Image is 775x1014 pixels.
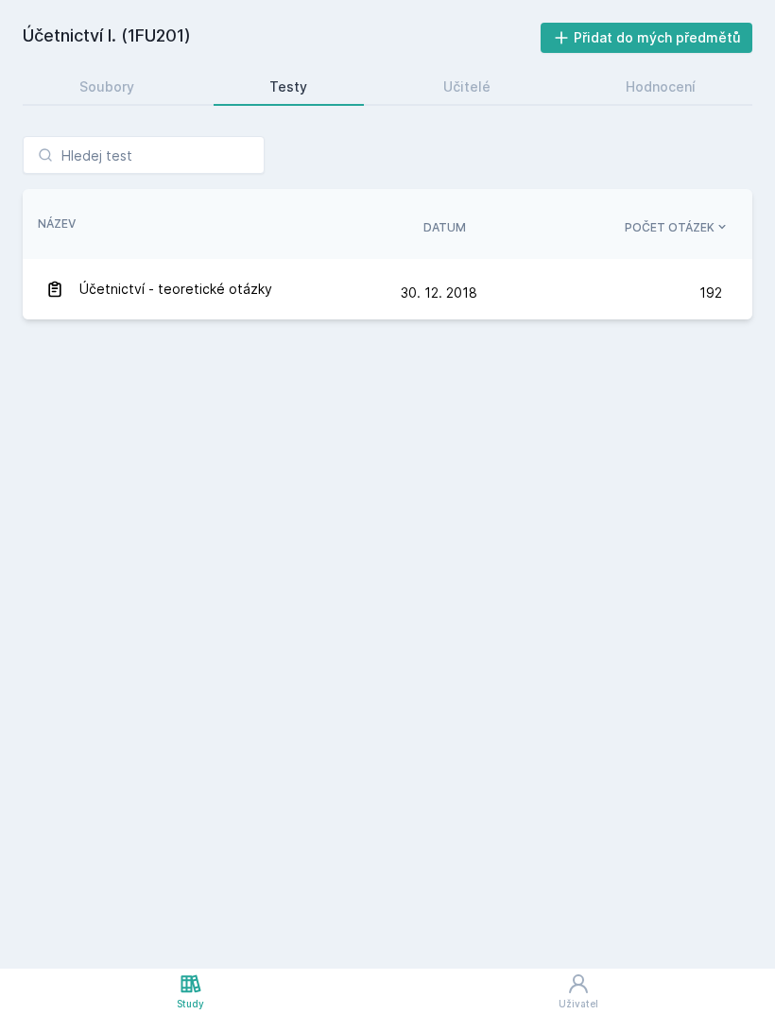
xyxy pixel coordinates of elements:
[625,219,730,236] button: Počet otázek
[79,270,272,308] span: Účetnictví - teoretické otázky
[570,68,753,106] a: Hodnocení
[23,68,191,106] a: Soubory
[38,215,76,232] button: Název
[269,77,307,96] div: Testy
[23,259,752,319] a: Účetnictví - teoretické otázky 30. 12. 2018 192
[23,23,541,53] h2: Účetnictví I. (1FU201)
[401,284,477,301] span: 30. 12. 2018
[443,77,491,96] div: Učitelé
[541,23,753,53] button: Přidat do mých předmětů
[214,68,365,106] a: Testy
[625,219,715,236] span: Počet otázek
[387,68,547,106] a: Učitelé
[23,136,265,174] input: Hledej test
[559,997,598,1011] div: Uživatel
[626,77,696,96] div: Hodnocení
[699,274,722,312] span: 192
[177,997,204,1011] div: Study
[423,219,466,236] button: Datum
[79,77,134,96] div: Soubory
